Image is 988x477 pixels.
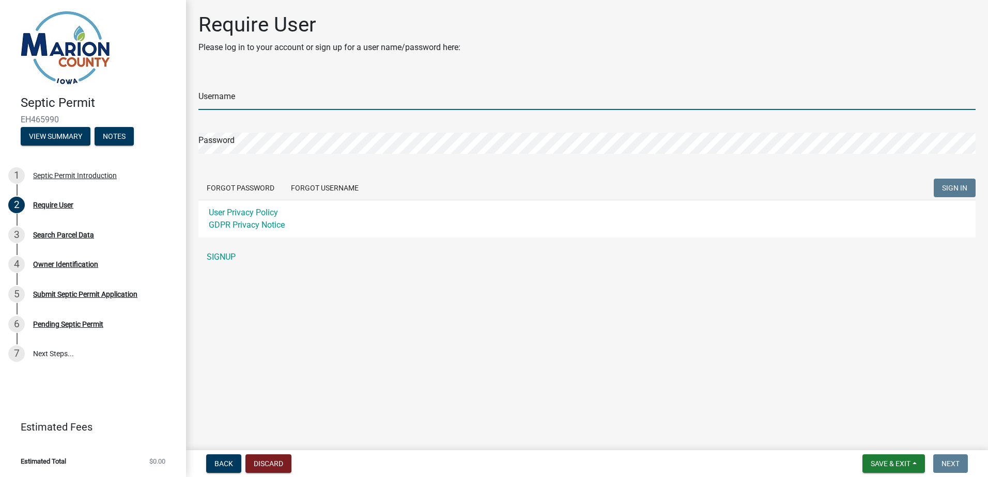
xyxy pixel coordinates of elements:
[245,454,291,473] button: Discard
[209,208,278,217] a: User Privacy Policy
[8,345,25,362] div: 7
[21,96,178,110] h4: Septic Permit
[8,256,25,273] div: 4
[934,179,976,197] button: SIGN IN
[283,179,367,197] button: Forgot Username
[862,454,925,473] button: Save & Exit
[214,459,233,468] span: Back
[33,231,94,239] div: Search Parcel Data
[95,127,134,146] button: Notes
[198,41,460,54] p: Please log in to your account or sign up for a user name/password here:
[8,167,25,184] div: 1
[33,321,103,328] div: Pending Septic Permit
[198,247,976,267] a: SIGNUP
[206,454,241,473] button: Back
[941,459,960,468] span: Next
[933,454,968,473] button: Next
[149,458,165,465] span: $0.00
[33,291,137,298] div: Submit Septic Permit Application
[8,286,25,303] div: 5
[209,220,285,230] a: GDPR Privacy Notice
[198,12,460,37] h1: Require User
[21,11,110,85] img: Marion County, Iowa
[33,172,117,179] div: Septic Permit Introduction
[33,261,98,268] div: Owner Identification
[8,316,25,332] div: 6
[871,459,910,468] span: Save & Exit
[8,417,169,437] a: Estimated Fees
[21,127,90,146] button: View Summary
[33,201,73,209] div: Require User
[942,184,967,192] span: SIGN IN
[8,227,25,243] div: 3
[8,197,25,213] div: 2
[21,458,66,465] span: Estimated Total
[198,179,283,197] button: Forgot Password
[95,133,134,141] wm-modal-confirm: Notes
[21,133,90,141] wm-modal-confirm: Summary
[21,115,165,124] span: EH465990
